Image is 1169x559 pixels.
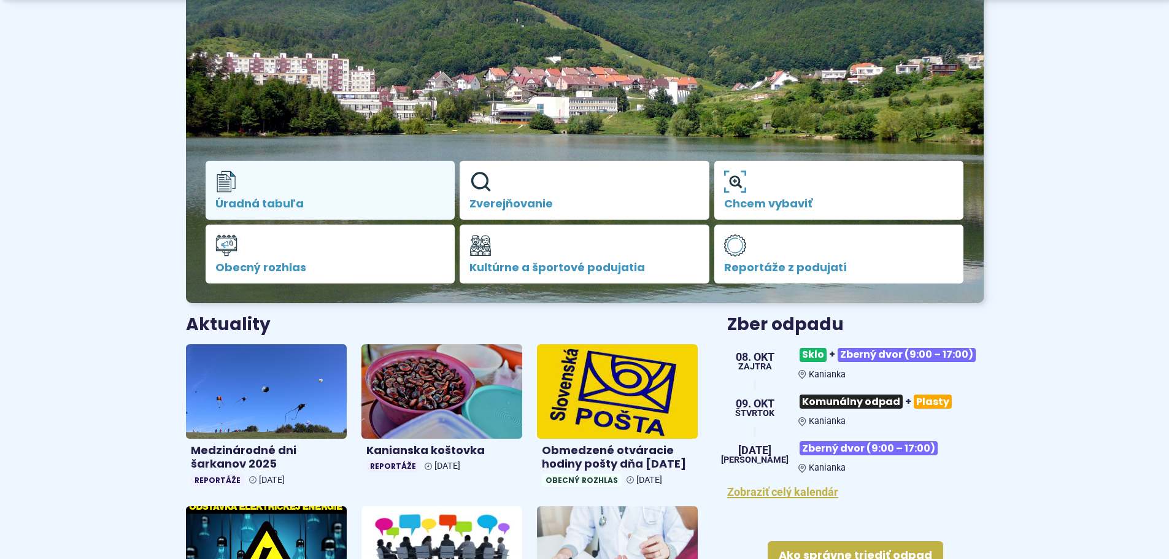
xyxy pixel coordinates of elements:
[809,369,846,380] span: Kanianka
[542,474,622,487] span: Obecný rozhlas
[206,161,455,220] a: Úradná tabuľa
[186,344,347,492] a: Medzinárodné dni šarkanov 2025 Reportáže [DATE]
[714,225,964,283] a: Reportáže z podujatí
[736,363,774,371] span: Zajtra
[721,445,789,456] span: [DATE]
[809,463,846,473] span: Kanianka
[460,225,709,283] a: Kultúrne a športové podujatia
[537,344,698,492] a: Obmedzené otváracie hodiny pošty dňa [DATE] Obecný rozhlas [DATE]
[636,475,662,485] span: [DATE]
[735,398,774,409] span: 09. okt
[191,474,244,487] span: Reportáže
[469,261,700,274] span: Kultúrne a športové podujatia
[727,485,838,498] a: Zobraziť celý kalendár
[736,352,774,363] span: 08. okt
[366,444,517,458] h4: Kanianska koštovka
[542,444,693,471] h4: Obmedzené otváracie hodiny pošty dňa [DATE]
[914,395,952,409] span: Plasty
[724,198,954,210] span: Chcem vybaviť
[215,261,446,274] span: Obecný rozhlas
[714,161,964,220] a: Chcem vybaviť
[434,461,460,471] span: [DATE]
[721,456,789,465] span: [PERSON_NAME]
[366,460,420,472] span: Reportáže
[460,161,709,220] a: Zverejňovanie
[215,198,446,210] span: Úradná tabuľa
[735,409,774,418] span: štvrtok
[798,390,983,414] h3: +
[800,348,827,362] span: Sklo
[798,343,983,367] h3: +
[727,436,983,473] a: Zberný dvor (9:00 – 17:00) Kanianka [DATE] [PERSON_NAME]
[206,225,455,283] a: Obecný rozhlas
[186,315,271,334] h3: Aktuality
[809,416,846,426] span: Kanianka
[838,348,976,362] span: Zberný dvor (9:00 – 17:00)
[800,395,903,409] span: Komunálny odpad
[724,261,954,274] span: Reportáže z podujatí
[259,475,285,485] span: [DATE]
[727,390,983,426] a: Komunálny odpad+Plasty Kanianka 09. okt štvrtok
[727,343,983,380] a: Sklo+Zberný dvor (9:00 – 17:00) Kanianka 08. okt Zajtra
[800,441,938,455] span: Zberný dvor (9:00 – 17:00)
[469,198,700,210] span: Zverejňovanie
[191,444,342,471] h4: Medzinárodné dni šarkanov 2025
[727,315,983,334] h3: Zber odpadu
[361,344,522,477] a: Kanianska koštovka Reportáže [DATE]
